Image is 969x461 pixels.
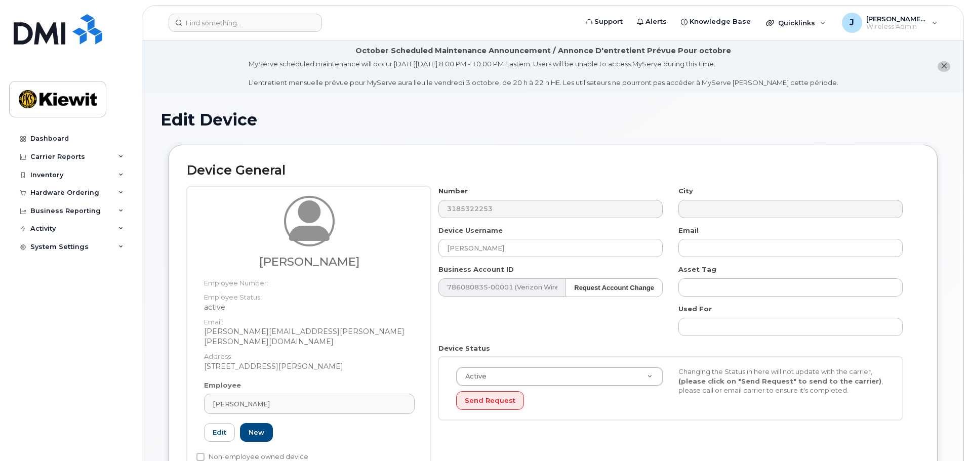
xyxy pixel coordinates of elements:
[249,59,838,88] div: MyServe scheduled maintenance will occur [DATE][DATE] 8:00 PM - 10:00 PM Eastern. Users will be u...
[196,453,205,461] input: Non-employee owned device
[204,394,415,414] a: [PERSON_NAME]
[204,347,415,361] dt: Address:
[204,273,415,288] dt: Employee Number:
[204,423,235,442] a: Edit
[925,417,961,453] iframe: Messenger Launcher
[678,265,716,274] label: Asset Tag
[204,326,415,347] dd: [PERSON_NAME][EMAIL_ADDRESS][PERSON_NAME][PERSON_NAME][DOMAIN_NAME]
[459,372,487,381] span: Active
[204,302,415,312] dd: active
[355,46,731,56] div: October Scheduled Maintenance Announcement / Annonce D'entretient Prévue Pour octobre
[187,163,919,178] h2: Device General
[678,186,693,196] label: City
[160,111,945,129] h1: Edit Device
[438,186,468,196] label: Number
[438,226,503,235] label: Device Username
[204,287,415,302] dt: Employee Status:
[938,61,950,72] button: close notification
[457,367,663,386] a: Active
[204,381,241,390] label: Employee
[438,265,514,274] label: Business Account ID
[678,377,881,385] strong: (please click on "Send Request" to send to the carrier)
[204,256,415,268] h3: [PERSON_NAME]
[678,226,699,235] label: Email
[671,367,893,395] div: Changing the Status in here will not update with the carrier, , please call or email carrier to e...
[678,304,712,314] label: Used For
[574,284,654,291] strong: Request Account Change
[438,344,490,353] label: Device Status
[204,312,415,327] dt: Email:
[213,399,270,409] span: [PERSON_NAME]
[566,278,663,297] button: Request Account Change
[240,423,273,442] a: New
[204,361,415,371] dd: [STREET_ADDRESS][PERSON_NAME]
[456,391,524,410] button: Send Request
